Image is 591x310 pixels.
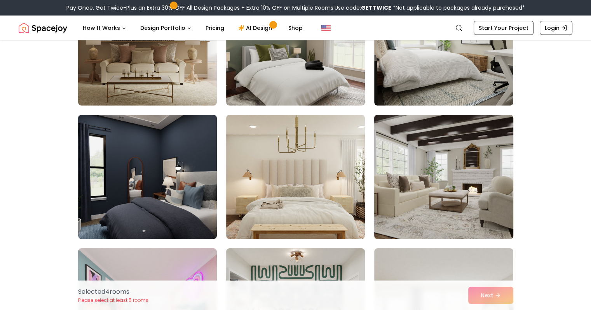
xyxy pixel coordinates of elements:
img: Room room-64 [78,115,217,239]
a: Pricing [199,20,230,36]
span: *Not applicable to packages already purchased* [391,4,525,12]
div: Pay Once, Get Twice-Plus an Extra 30% OFF All Design Packages + Extra 10% OFF on Multiple Rooms. [66,4,525,12]
span: Use code: [335,4,391,12]
nav: Main [77,20,309,36]
img: Spacejoy Logo [19,20,67,36]
a: Shop [282,20,309,36]
p: Please select at least 5 rooms [78,297,148,303]
img: Room room-66 [371,112,516,242]
a: Spacejoy [19,20,67,36]
a: Start Your Project [474,21,533,35]
a: AI Design [232,20,281,36]
button: Design Portfolio [134,20,198,36]
a: Login [540,21,572,35]
button: How It Works [77,20,132,36]
nav: Global [19,16,572,40]
img: Room room-65 [226,115,365,239]
b: GETTWICE [361,4,391,12]
p: Selected 4 room s [78,287,148,296]
img: United States [321,23,331,33]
